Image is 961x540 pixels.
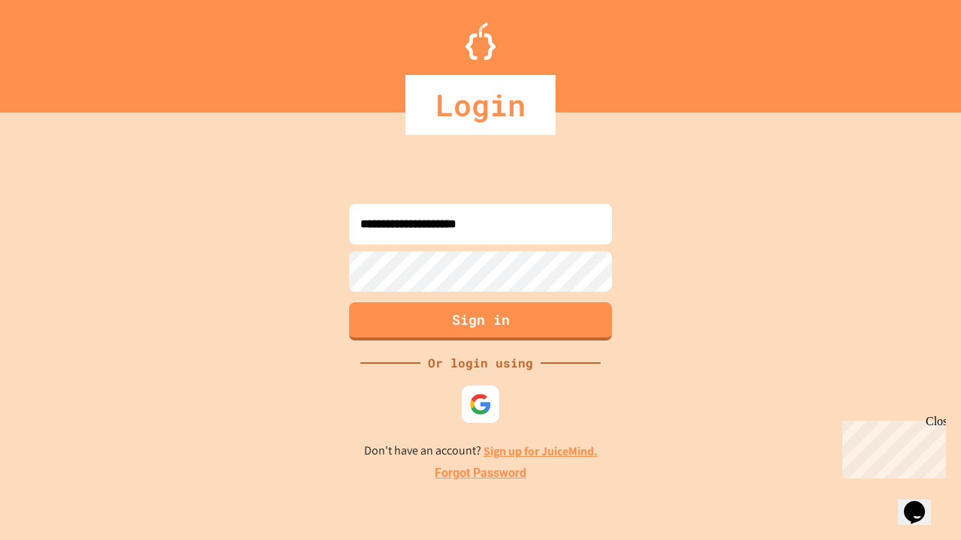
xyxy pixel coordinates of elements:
div: Or login using [420,354,541,372]
div: Chat with us now!Close [6,6,104,95]
p: Don't have an account? [364,442,598,460]
button: Sign in [349,302,612,340]
a: Forgot Password [435,464,526,482]
img: Logo.svg [465,22,496,60]
iframe: chat widget [898,480,946,525]
iframe: chat widget [836,415,946,478]
a: Sign up for JuiceMind. [484,443,598,459]
img: google-icon.svg [469,393,492,415]
div: Login [405,75,556,135]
